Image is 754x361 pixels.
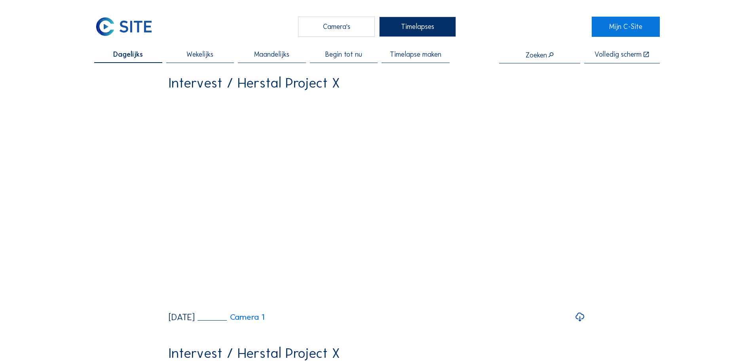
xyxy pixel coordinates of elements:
a: Mijn C-Site [592,17,659,36]
span: Wekelijks [186,51,213,58]
div: [DATE] [169,313,195,322]
img: C-SITE Logo [94,17,154,36]
div: Volledig scherm [594,51,642,59]
video: Your browser does not support the video tag. [169,96,585,305]
div: Timelapses [379,17,456,36]
span: Dagelijks [113,51,143,58]
a: Camera 1 [198,313,264,321]
div: Intervest / Herstal Project X [169,76,340,90]
span: Begin tot nu [325,51,362,58]
span: Maandelijks [254,51,289,58]
div: Camera's [298,17,375,36]
div: Intervest / Herstal Project X [169,346,340,360]
span: Timelapse maken [390,51,441,58]
a: C-SITE Logo [94,17,162,36]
